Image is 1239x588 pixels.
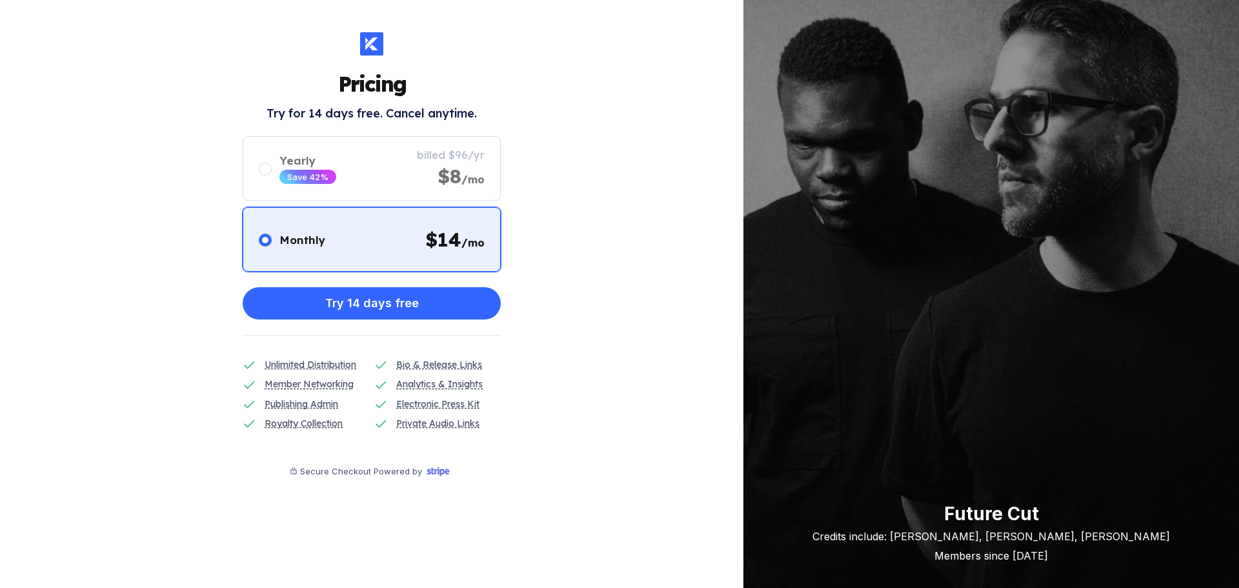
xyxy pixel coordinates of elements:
h1: Pricing [338,71,406,97]
div: Electronic Press Kit [396,397,479,411]
div: Member Networking [265,377,354,391]
button: Try 14 days free [243,287,501,319]
div: Private Audio Links [396,416,479,431]
div: Credits include: [PERSON_NAME], [PERSON_NAME], [PERSON_NAME] [812,530,1170,543]
div: $ 14 [425,227,485,252]
div: Future Cut [812,503,1170,525]
div: Yearly [279,154,336,167]
div: Bio & Release Links [396,358,482,372]
div: billed $96/yr [417,148,485,161]
div: Royalty Collection [265,416,343,431]
div: Save 42% [287,172,328,182]
div: Analytics & Insights [396,377,483,391]
span: /mo [461,173,485,186]
div: Secure Checkout Powered by [300,466,422,476]
span: /mo [461,236,485,249]
div: Members since [DATE] [812,549,1170,562]
div: $8 [438,164,485,188]
div: Try 14 days free [325,290,419,316]
h2: Try for 14 days free. Cancel anytime. [267,106,477,121]
div: Publishing Admin [265,397,338,411]
div: Monthly [279,233,325,247]
div: Unlimited Distribution [265,358,356,372]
